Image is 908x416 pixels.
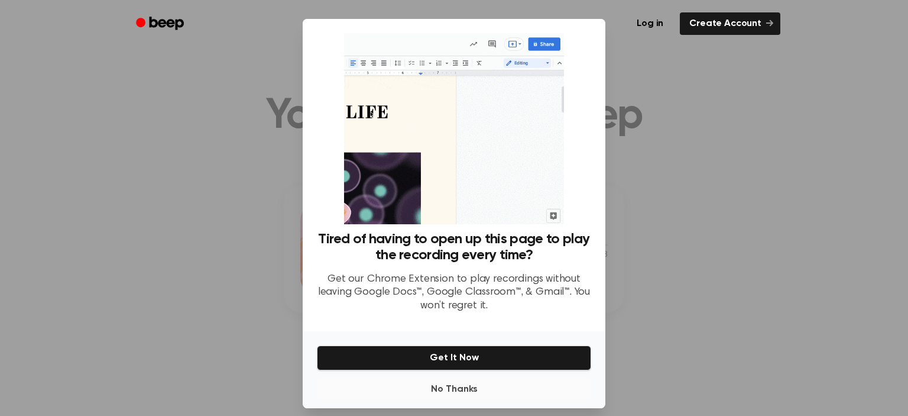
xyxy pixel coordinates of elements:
[627,12,673,35] a: Log in
[680,12,780,35] a: Create Account
[317,231,591,263] h3: Tired of having to open up this page to play the recording every time?
[317,273,591,313] p: Get our Chrome Extension to play recordings without leaving Google Docs™, Google Classroom™, & Gm...
[317,346,591,370] button: Get It Now
[128,12,194,36] a: Beep
[317,378,591,401] button: No Thanks
[344,33,563,224] img: Beep extension in action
